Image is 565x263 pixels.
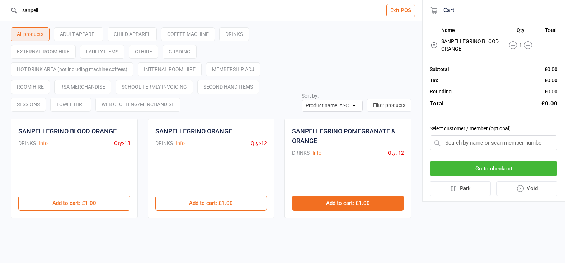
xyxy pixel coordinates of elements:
label: Sort by: [302,93,319,99]
div: EXTERNAL ROOM HIRE [11,45,76,59]
div: GRADING [163,45,197,59]
div: SECOND HAND ITEMS [197,80,259,94]
button: Info [176,140,185,147]
div: Subtotal [430,66,449,73]
button: Filter products [367,99,411,112]
div: SCHOOL TERMLY INVOICING [116,80,193,94]
div: WEB CLOTHING/MERCHANDISE [95,98,180,112]
button: Info [312,149,321,157]
div: HOT DRINK AREA (not including machine coffees) [11,62,133,76]
div: COFFEE MACHINE [161,27,215,41]
div: £0.00 [541,99,557,108]
div: Qty: -12 [388,149,404,157]
button: Add to cart: £1.00 [155,196,267,211]
th: Name [441,27,501,36]
div: Rounding [430,88,452,95]
button: Void [496,181,558,196]
label: Select customer / member (optional) [430,125,557,132]
th: Total [540,27,557,36]
div: SANPELLEGRINO POMEGRANATE & ORANGE [292,126,404,146]
div: Qty: -12 [251,140,267,147]
div: INTERNAL ROOM HIRE [138,62,202,76]
div: SESSIONS [11,98,46,112]
button: Info [39,140,48,147]
div: RSA MERCHANDISE [54,80,111,94]
button: Park [430,181,491,196]
div: £0.00 [545,77,557,84]
input: Search by name or scan member number [430,135,557,150]
div: ROOM HIRE [11,80,50,94]
div: CHILD APPAREL [108,27,157,41]
div: £0.00 [545,66,557,73]
div: 1 [502,41,540,49]
th: Qty [502,27,540,36]
div: DRINKS [219,27,249,41]
button: Go to checkout [430,161,557,176]
div: DRINKS [155,140,173,147]
button: Add to cart: £1.00 [18,196,130,211]
div: DRINKS [18,140,36,147]
button: Exit POS [386,4,415,17]
div: £0.00 [545,88,557,95]
div: ADULT APPAREL [54,27,103,41]
div: Tax [430,77,438,84]
div: DRINKS [292,149,310,157]
div: Qty: -13 [114,140,130,147]
div: GI HIRE [129,45,158,59]
div: Total [430,99,443,108]
button: Add to cart: £1.00 [292,196,404,211]
td: SANPELLEGRINO BLOOD ORANGE [441,37,501,54]
div: MEMBERSHIP ADJ [206,62,260,76]
div: All products [11,27,50,41]
div: FAULTY ITEMS [80,45,124,59]
div: TOWEL HIRE [50,98,91,112]
div: SANPELLEGRINO BLOOD ORANGE [18,126,117,136]
div: SANPELLEGRINO ORANGE [155,126,232,136]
